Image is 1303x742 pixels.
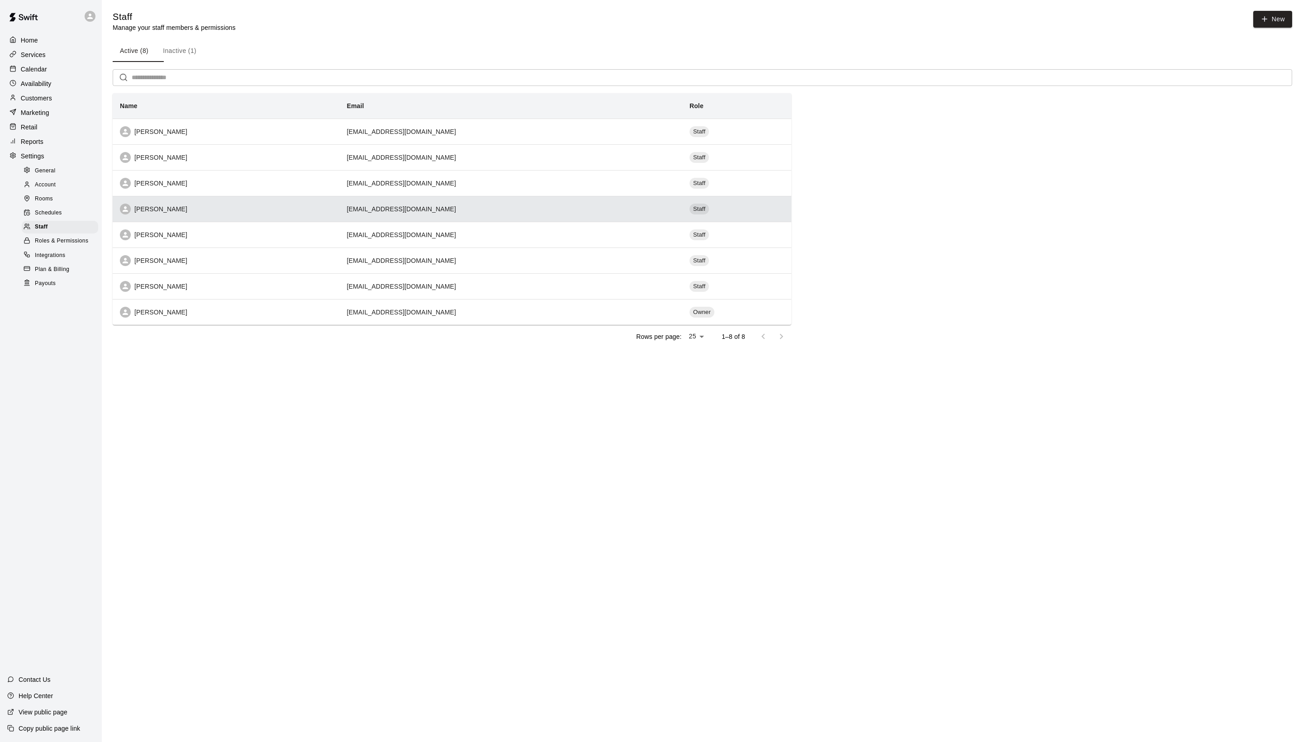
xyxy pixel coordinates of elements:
[1253,11,1292,28] a: New
[120,307,333,318] div: [PERSON_NAME]
[22,179,98,191] div: Account
[690,229,709,240] div: Staff
[22,193,98,205] div: Rooms
[7,149,95,163] a: Settings
[690,281,709,292] div: Staff
[22,221,98,233] div: Staff
[35,195,53,204] span: Rooms
[722,332,745,341] p: 1–8 of 8
[22,276,102,290] a: Payouts
[21,79,52,88] p: Availability
[690,308,714,317] span: Owner
[7,135,95,148] a: Reports
[120,102,138,109] b: Name
[690,205,709,214] span: Staff
[7,62,95,76] a: Calendar
[19,708,67,717] p: View public page
[21,152,44,161] p: Settings
[22,206,102,220] a: Schedules
[120,281,333,292] div: [PERSON_NAME]
[340,247,682,273] td: [EMAIL_ADDRESS][DOMAIN_NAME]
[21,50,46,59] p: Services
[22,192,102,206] a: Rooms
[35,223,48,232] span: Staff
[340,144,682,170] td: [EMAIL_ADDRESS][DOMAIN_NAME]
[7,91,95,105] a: Customers
[21,137,43,146] p: Reports
[340,273,682,299] td: [EMAIL_ADDRESS][DOMAIN_NAME]
[21,123,38,132] p: Retail
[35,251,66,260] span: Integrations
[120,204,333,214] div: [PERSON_NAME]
[22,235,98,247] div: Roles & Permissions
[7,77,95,90] a: Availability
[340,170,682,196] td: [EMAIL_ADDRESS][DOMAIN_NAME]
[156,40,204,62] button: Inactive (1)
[340,119,682,144] td: [EMAIL_ADDRESS][DOMAIN_NAME]
[7,106,95,119] a: Marketing
[21,65,47,74] p: Calendar
[347,102,364,109] b: Email
[22,178,102,192] a: Account
[35,279,56,288] span: Payouts
[120,152,333,163] div: [PERSON_NAME]
[7,33,95,47] a: Home
[690,126,709,137] div: Staff
[690,178,709,189] div: Staff
[22,249,98,262] div: Integrations
[7,48,95,62] a: Services
[120,178,333,189] div: [PERSON_NAME]
[690,282,709,291] span: Staff
[690,204,709,214] div: Staff
[120,229,333,240] div: [PERSON_NAME]
[690,128,709,136] span: Staff
[7,120,95,134] a: Retail
[22,164,102,178] a: General
[120,126,333,137] div: [PERSON_NAME]
[19,691,53,700] p: Help Center
[22,207,98,219] div: Schedules
[22,277,98,290] div: Payouts
[21,36,38,45] p: Home
[113,11,236,23] h5: Staff
[35,166,56,176] span: General
[21,108,49,117] p: Marketing
[690,257,709,265] span: Staff
[113,93,791,325] table: simple table
[22,220,102,234] a: Staff
[690,255,709,266] div: Staff
[340,299,682,325] td: [EMAIL_ADDRESS][DOMAIN_NAME]
[35,209,62,218] span: Schedules
[636,332,681,341] p: Rows per page:
[690,152,709,163] div: Staff
[22,165,98,177] div: General
[21,94,52,103] p: Customers
[35,265,69,274] span: Plan & Billing
[340,222,682,247] td: [EMAIL_ADDRESS][DOMAIN_NAME]
[22,262,102,276] a: Plan & Billing
[340,196,682,222] td: [EMAIL_ADDRESS][DOMAIN_NAME]
[690,307,714,318] div: Owner
[19,675,51,684] p: Contact Us
[22,263,98,276] div: Plan & Billing
[22,234,102,248] a: Roles & Permissions
[19,724,80,733] p: Copy public page link
[690,179,709,188] span: Staff
[22,248,102,262] a: Integrations
[690,231,709,239] span: Staff
[113,23,236,32] p: Manage your staff members & permissions
[690,102,704,109] b: Role
[35,181,56,190] span: Account
[35,237,88,246] span: Roles & Permissions
[685,330,707,343] div: 25
[120,255,333,266] div: [PERSON_NAME]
